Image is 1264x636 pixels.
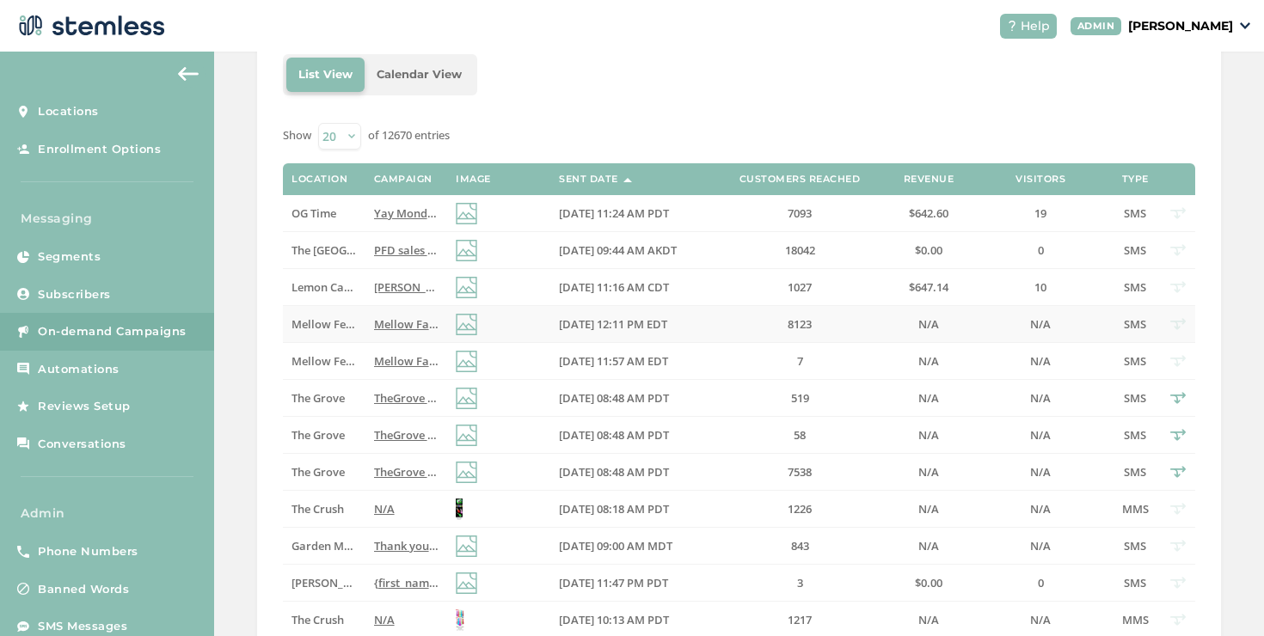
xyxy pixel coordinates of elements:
[291,206,356,221] label: OG Time
[38,323,187,340] span: On-demand Campaigns
[374,464,892,480] span: TheGrove La Mesa: You have a new notification waiting for you, {first_name}! Reply END to cancel
[980,354,1101,369] label: N/A
[38,543,138,560] span: Phone Numbers
[456,277,477,298] img: icon-img-d887fa0c.svg
[894,539,963,553] label: N/A
[980,539,1101,553] label: N/A
[722,354,877,369] label: 7
[559,464,669,480] span: [DATE] 08:48 AM PDT
[915,575,942,590] span: $0.00
[980,613,1101,627] label: N/A
[980,502,1101,517] label: N/A
[1030,427,1051,443] span: N/A
[559,316,667,332] span: [DATE] 12:11 PM EDT
[1118,502,1152,517] label: MMS
[374,465,439,480] label: TheGrove La Mesa: You have a new notification waiting for you, {first_name}! Reply END to cancel
[1128,17,1233,35] p: [PERSON_NAME]
[291,501,344,517] span: The Crush
[904,174,954,185] label: Revenue
[456,203,477,224] img: icon-img-d887fa0c.svg
[1021,17,1050,35] span: Help
[374,390,892,406] span: TheGrove La Mesa: You have a new notification waiting for you, {first_name}! Reply END to cancel
[374,538,1085,553] span: Thank you for being you! To celebrate, check out what goodies we have in store at [GEOGRAPHIC_DAT...
[456,498,463,520] img: t5L8QETod43OvaGc4GHQrggf0d8V32bq.jpg
[1118,613,1152,627] label: MMS
[374,575,1022,590] span: {first_name} we've got the best VIP deals at you favorite store💰📈 Click the link now, deals won't...
[722,206,877,221] label: 7093
[291,612,344,627] span: The Crush
[456,462,477,483] img: icon-img-d887fa0c.svg
[1030,612,1051,627] span: N/A
[456,388,477,409] img: icon-img-d887fa0c.svg
[1015,174,1065,185] label: Visitors
[291,538,424,553] span: Garden Mother Missoula
[1030,390,1051,406] span: N/A
[1118,317,1152,332] label: SMS
[1118,354,1152,369] label: SMS
[291,575,442,590] span: [PERSON_NAME]'s Test Store
[38,398,131,415] span: Reviews Setup
[1118,539,1152,553] label: SMS
[1124,279,1146,295] span: SMS
[894,391,963,406] label: N/A
[1124,353,1146,369] span: SMS
[291,205,336,221] span: OG Time
[1118,206,1152,221] label: SMS
[374,316,1015,332] span: Mellow Fam Deal Days are here! Up to 40% off site wide, [DATE]–[DATE]. Don’t miss out. Order belo...
[1030,464,1051,480] span: N/A
[918,612,939,627] span: N/A
[374,174,433,185] label: Campaign
[980,465,1101,480] label: N/A
[291,243,356,258] label: The Red Light District
[918,464,939,480] span: N/A
[1071,17,1122,35] div: ADMIN
[286,58,365,92] li: List View
[894,502,963,517] label: N/A
[794,427,806,443] span: 58
[559,243,705,258] label: 10/06/2025 09:44 AM AKDT
[1118,280,1152,295] label: SMS
[456,572,477,594] img: icon-img-d887fa0c.svg
[785,242,815,258] span: 18042
[374,243,439,258] label: PFD sales continuing through Friday! Click here for New deals this week! Reply END to cancel
[374,317,439,332] label: Mellow Fam Deal Days are here! Up to 40% off site wide, Oct 6–8. Don’t miss out. Order below Repl...
[1122,174,1149,185] label: Type
[894,576,963,590] label: $0.00
[980,317,1101,332] label: N/A
[797,353,803,369] span: 7
[291,174,347,185] label: Location
[456,314,477,335] img: icon-img-d887fa0c.svg
[980,576,1101,590] label: 0
[374,502,439,517] label: N/A
[456,351,477,372] img: icon-img-d887fa0c.svg
[374,242,865,258] span: PFD sales continuing through [DATE]! Click here for New deals this week! Reply END to cancel
[739,174,861,185] label: Customers Reached
[1030,538,1051,553] span: N/A
[722,317,877,332] label: 8123
[374,613,439,627] label: N/A
[980,280,1101,295] label: 10
[788,501,812,517] span: 1226
[559,206,705,221] label: 10/06/2025 11:24 AM PDT
[559,539,705,553] label: 10/06/2025 09:00 AM MDT
[918,538,939,553] span: N/A
[374,279,916,295] span: [PERSON_NAME]'s got you covered! Don't miss [DATE] special offers & new drops ;) Reply END to cancel
[38,581,129,598] span: Banned Words
[788,279,812,295] span: 1027
[374,427,892,443] span: TheGrove La Mesa: You have a new notification waiting for you, {first_name}! Reply END to cancel
[894,428,963,443] label: N/A
[291,316,369,332] span: Mellow Fellow
[788,316,812,332] span: 8123
[894,280,963,295] label: $647.14
[1034,205,1046,221] span: 19
[374,205,1125,221] span: Yay Mondays! Get $5 Deals, and 40% Off Your Favorite Brands at OG Time in [GEOGRAPHIC_DATA]! Clic...
[559,427,669,443] span: [DATE] 08:48 AM PDT
[722,465,877,480] label: 7538
[1124,575,1146,590] span: SMS
[1118,391,1152,406] label: SMS
[1240,22,1250,29] img: icon_down-arrow-small-66adaf34.svg
[456,609,464,631] img: vAse7FKQBdVHOorpFXfJhvyCjAyo9vSqdhYt.jpg
[559,428,705,443] label: 10/06/2025 08:48 AM PDT
[1124,390,1146,406] span: SMS
[365,58,474,92] li: Calendar View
